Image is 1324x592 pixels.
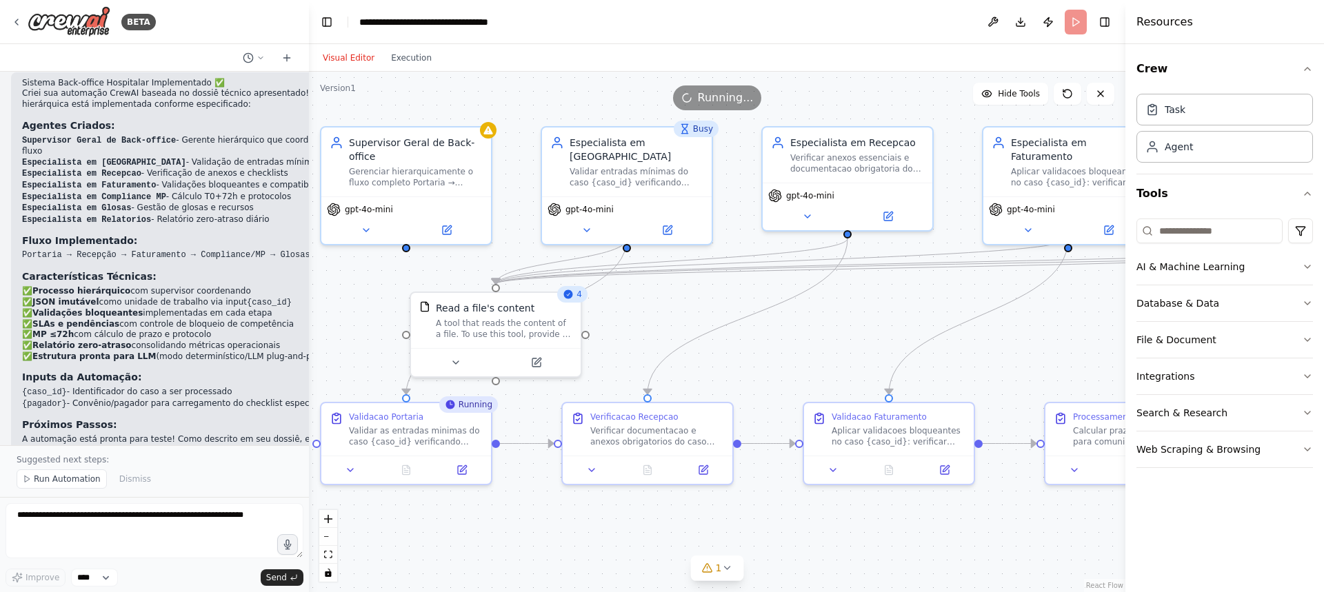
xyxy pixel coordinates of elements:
li: - Verificação de anexos e checklists [22,168,374,180]
div: Aplicar validacoes bloqueantes no caso {caso_id}: verificar datas timezone-aware em ordem cronolo... [832,425,965,447]
p: A automação está pronta para teste! Como descrito em seu dossiê, ela pode operar tanto: [22,434,374,456]
div: Especialista em FaturamentoAplicar validacoes bloqueantes no caso {caso_id}: verificar datas time... [982,126,1154,245]
span: gpt-4o-mini [565,204,614,215]
button: Start a new chat [276,50,298,66]
g: Edge from 149980eb-b64e-41f6-84a2-8fb3563666c4 to 676a2f93-4875-441a-bc78-184485cb63ce [641,238,854,394]
div: Agent [1165,140,1193,154]
div: Verificacao RecepcaoVerificar documentacao e anexos obrigatorios do caso {caso_id} conforme check... [561,402,734,485]
span: Dismiss [119,473,151,484]
li: ✅ implementadas em cada etapa [22,308,374,319]
img: Logo [28,6,110,37]
div: React Flow controls [319,510,337,582]
div: Crew [1136,88,1313,174]
span: Hide Tools [998,88,1040,99]
div: Especialista em [GEOGRAPHIC_DATA] [570,136,703,163]
button: Hide right sidebar [1095,12,1114,32]
code: {caso_id} [22,387,67,397]
div: Verificar documentacao e anexos obrigatorios do caso {caso_id} conforme checklist do pagador {pag... [590,425,724,447]
div: Tools [1136,213,1313,479]
div: Supervisor Geral de Back-office [349,136,483,163]
button: Open in side panel [921,462,968,478]
button: fit view [319,546,337,564]
button: Open in side panel [628,222,706,238]
h2: Sistema Back-office Hospitalar Implementado ✅ [22,78,374,89]
button: File & Document [1136,322,1313,358]
button: Run Automation [17,469,107,489]
p: Suggested next steps: [17,454,292,465]
button: Open in side panel [408,222,485,238]
code: Especialista em [GEOGRAPHIC_DATA] [22,158,186,167]
button: Tools [1136,174,1313,213]
div: Validar entradas mínimas do caso {caso_id} verificando presença e integridade de: dados do pacien... [570,166,703,188]
span: 4 [576,289,582,300]
g: Edge from 832d58fe-c4c9-4ceb-bb55-a1862320fc01 to 57575812-0d1a-4543-bdf5-fef6e8d94344 [983,437,1036,451]
div: 4FileReadToolRead a file's contentA tool that reads the content of a file. To use this tool, prov... [410,292,582,378]
button: No output available [377,462,436,478]
button: No output available [860,462,919,478]
button: Open in side panel [497,354,575,371]
code: Especialista em Recepcao [22,169,141,178]
div: Aplicar validacoes bloqueantes no caso {caso_id}: verificar datas timezone-aware em ordem cronolo... [1011,166,1145,188]
button: zoom in [319,510,337,528]
p: Criei sua automação CrewAI baseada no dossiê técnico apresentado! A arquitetura hierárquica está ... [22,88,374,110]
g: Edge from 2235e131-e225-4eeb-8eae-8cd06f66c63f to 832d58fe-c4c9-4ceb-bb55-a1862320fc01 [882,238,1075,394]
button: Execution [383,50,440,66]
div: Running [439,396,498,413]
span: Running... [698,90,754,106]
div: Version 1 [320,83,356,94]
button: Click to speak your automation idea [277,534,298,555]
div: Validar as entradas minimas do caso {caso_id} verificando presenca obrigatoria de: dados do pacie... [349,425,483,447]
button: No output available [619,462,677,478]
button: Send [261,569,303,586]
code: {pagador} [22,399,67,409]
li: - Validação de entradas mínimas [22,157,374,169]
button: Improve [6,569,66,586]
div: Especialista em Faturamento [1011,136,1145,163]
g: Edge from e23ccfd7-b79b-41a8-8691-a44b2dd59eff to 60a57cc3-aa26-4764-94ee-6d0a761add13 [489,238,634,284]
button: Open in side panel [679,462,727,478]
strong: MP ≤72h [32,329,74,339]
button: Crew [1136,50,1313,88]
button: Hide Tools [973,83,1048,105]
div: Verificar anexos essenciais e documentacao obrigatoria do caso {caso_id} conforme checklist do pa... [790,152,924,174]
li: - Convênio/pagador para carregamento do checklist específico [22,398,374,410]
div: RunningValidacao PortariaValidar as entradas minimas do caso {caso_id} verificando presenca obrig... [320,402,492,485]
strong: Fluxo Implementado: [22,235,137,246]
li: - Validações bloqueantes e compatibilidade [22,180,374,192]
strong: Estrutura pronta para LLM [32,351,156,361]
strong: Validações bloqueantes [32,308,143,318]
button: Dismiss [112,469,158,489]
span: gpt-4o-mini [1007,204,1055,215]
strong: SLAs e pendências [32,319,119,329]
g: Edge from f46a329b-6041-466f-9650-af74d5be65f3 to 676a2f93-4875-441a-bc78-184485cb63ce [500,437,554,451]
div: Processamento Compliance MPCalcular prazo limite T0+72h para comunicacao ao MP do caso {caso_id} ... [1044,402,1216,485]
li: - Gerente hierárquico que coordena todo o fluxo [22,135,374,157]
li: ✅ com cálculo de prazo e protocolo [22,329,374,340]
button: Search & Research [1136,395,1313,431]
code: Especialista em Relatorios [22,215,151,225]
li: ✅ com controle de bloqueio de competência [22,319,374,330]
span: Send [266,572,287,583]
button: Visual Editor [314,50,383,66]
strong: Processo hierárquico [32,286,130,296]
li: - Cálculo T0+72h e protocolos [22,192,374,203]
button: 1 [691,555,744,581]
button: zoom out [319,528,337,546]
button: Open in side panel [1070,222,1147,238]
code: {caso_id} [247,298,292,307]
span: Run Automation [34,473,101,484]
div: Gerenciar hierarquicamente o fluxo completo Portaria → Recepção → Faturamento → Compliance/MP → G... [349,166,483,188]
li: ✅ consolidando métricas operacionais [22,340,374,351]
span: 1 [716,561,722,575]
li: - Relatório zero-atraso diário [22,214,374,226]
li: ✅ como unidade de trabalho via input [22,297,374,309]
strong: JSON imutável [32,297,99,307]
span: gpt-4o-mini [786,190,834,201]
button: No output available [1101,462,1160,478]
g: Edge from e23ccfd7-b79b-41a8-8691-a44b2dd59eff to f46a329b-6041-466f-9650-af74d5be65f3 [399,238,634,394]
g: Edge from 676a2f93-4875-441a-bc78-184485cb63ce to 832d58fe-c4c9-4ceb-bb55-a1862320fc01 [741,437,795,451]
button: Database & Data [1136,285,1313,321]
li: ✅ (modo determinístico/LLM plug-and-play) [22,351,374,363]
nav: breadcrumb [359,15,514,29]
div: BETA [121,14,156,30]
